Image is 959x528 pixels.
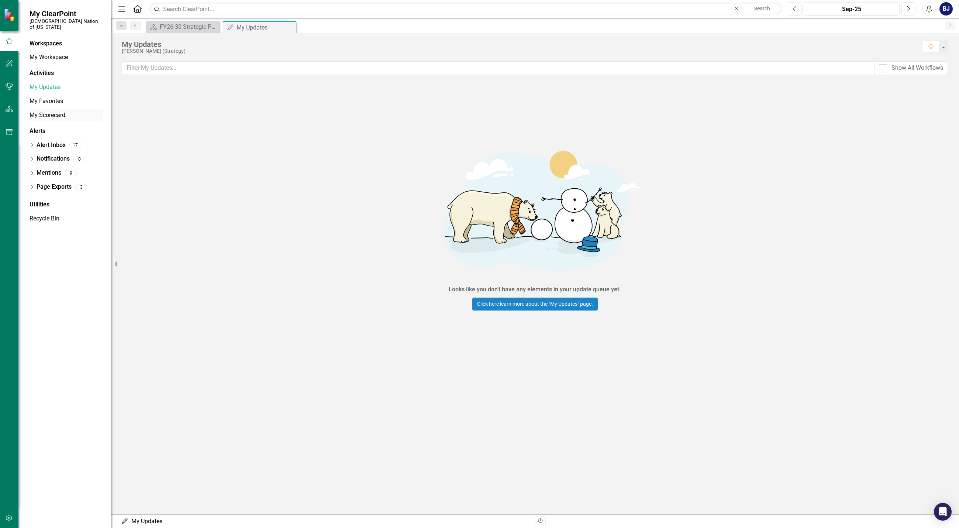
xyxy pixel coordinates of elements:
button: BJ [939,2,953,16]
a: My Scorecard [30,111,103,120]
a: Notifications [37,155,70,163]
button: Sep-25 [804,2,900,16]
div: Open Intercom Messenger [934,503,952,521]
span: My ClearPoint [30,9,103,18]
a: FY26-30 Strategic Plan [148,22,218,31]
div: Sep-25 [806,5,897,14]
div: Workspaces [30,40,62,48]
button: Search [744,4,780,14]
a: Page Exports [37,183,72,191]
div: 9 [65,170,77,176]
a: My Updates [30,83,103,92]
img: Getting started [424,136,646,284]
a: Click here learn more about the "My Updates" page. [472,298,598,311]
div: [PERSON_NAME] (Strategy) [122,48,915,54]
div: My Updates [122,40,915,48]
input: Search ClearPoint... [149,3,782,16]
div: 0 [73,156,85,162]
a: Recycle Bin [30,215,103,223]
div: Looks like you don't have any elements in your update queue yet. [449,285,621,294]
a: My Workspace [30,53,103,62]
div: Utilities [30,200,103,209]
a: Mentions [37,169,61,177]
div: 17 [69,142,81,148]
img: ClearPoint Strategy [4,8,17,21]
small: [DEMOGRAPHIC_DATA] Nation of [US_STATE] [30,18,103,30]
div: FY26-30 Strategic Plan [160,22,218,31]
span: Search [754,6,770,11]
div: My Updates [237,23,294,32]
div: 3 [75,184,87,190]
div: Activities [30,69,103,78]
div: Alerts [30,127,103,136]
div: My Updates [121,517,529,526]
a: My Favorites [30,97,103,106]
input: Filter My Updates... [122,61,875,75]
a: Alert Inbox [37,141,66,150]
div: Show All Workflows [891,64,943,72]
